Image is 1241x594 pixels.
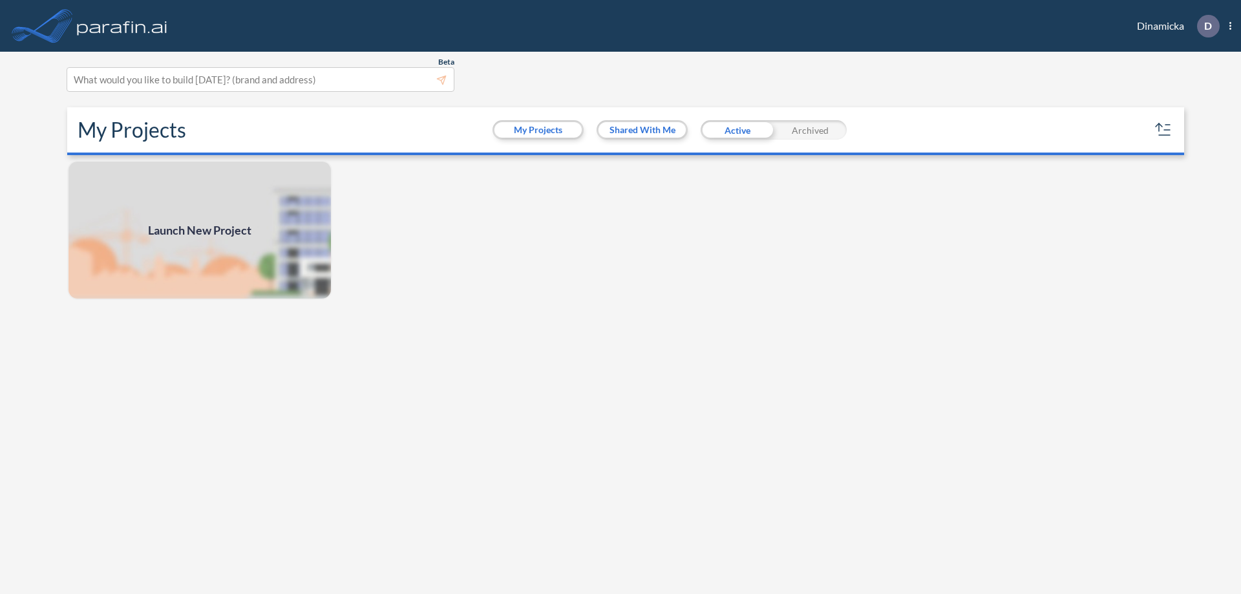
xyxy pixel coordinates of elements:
[599,122,686,138] button: Shared With Me
[438,57,454,67] span: Beta
[774,120,847,140] div: Archived
[494,122,582,138] button: My Projects
[74,13,170,39] img: logo
[78,118,186,142] h2: My Projects
[1204,20,1212,32] p: D
[1118,15,1231,37] div: Dinamicka
[148,222,251,239] span: Launch New Project
[67,160,332,300] img: add
[701,120,774,140] div: Active
[67,160,332,300] a: Launch New Project
[1153,120,1174,140] button: sort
